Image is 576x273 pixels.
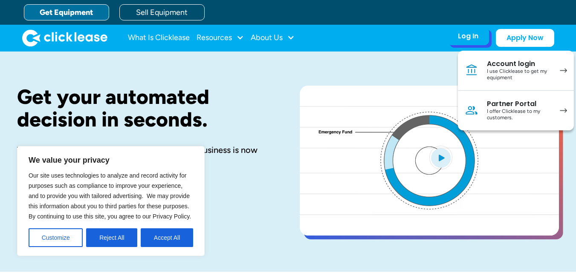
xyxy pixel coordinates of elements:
div: Log In [458,32,478,40]
img: arrow [560,68,567,73]
a: Sell Equipment [119,4,205,20]
div: About Us [251,29,295,46]
a: What Is Clicklease [128,29,190,46]
a: Apply Now [496,29,554,47]
div: Resources [197,29,244,46]
button: Accept All [141,228,193,247]
div: We value your privacy [17,146,205,256]
div: I offer Clicklease to my customers. [487,108,551,121]
div: The equipment you need to start or grow your business is now affordable with Clicklease. [17,144,272,167]
button: Customize [29,228,83,247]
a: Partner PortalI offer Clicklease to my customers. [458,91,574,130]
p: We value your privacy [29,155,193,165]
img: Person icon [465,103,478,117]
div: Partner Portal [487,100,551,108]
img: Clicklease logo [22,29,107,46]
img: arrow [560,108,567,113]
a: Account loginI use Clicklease to get my equipment [458,51,574,91]
a: open lightbox [300,86,559,236]
h1: Get your automated decision in seconds. [17,86,272,131]
span: Our site uses technologies to analyze and record activity for purposes such as compliance to impr... [29,172,191,220]
img: Bank icon [465,63,478,77]
a: home [22,29,107,46]
nav: Log In [458,51,574,130]
img: Blue play button logo on a light blue circular background [429,146,452,170]
a: Get Equipment [24,4,109,20]
div: I use Clicklease to get my equipment [487,68,551,81]
div: Account login [487,60,551,68]
button: Reject All [86,228,137,247]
